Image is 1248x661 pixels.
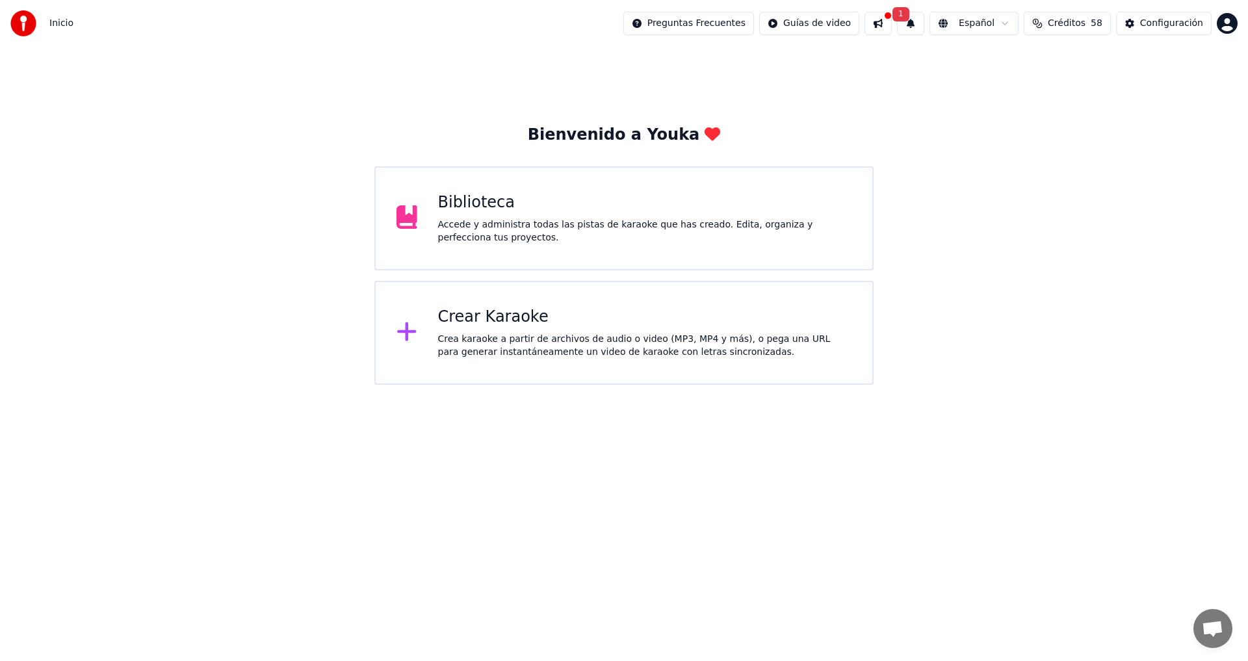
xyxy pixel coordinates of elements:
[892,7,909,21] span: 1
[438,307,852,328] div: Crear Karaoke
[438,218,852,244] div: Accede y administra todas las pistas de karaoke que has creado. Edita, organiza y perfecciona tus...
[438,192,852,213] div: Biblioteca
[1116,12,1212,35] button: Configuración
[1091,17,1102,30] span: 58
[528,125,721,146] div: Bienvenido a Youka
[759,12,859,35] button: Guías de video
[1193,609,1232,648] div: Chat abierto
[10,10,36,36] img: youka
[438,333,852,359] div: Crea karaoke a partir de archivos de audio o video (MP3, MP4 y más), o pega una URL para generar ...
[1048,17,1085,30] span: Créditos
[623,12,754,35] button: Preguntas Frecuentes
[49,17,73,30] nav: breadcrumb
[897,12,924,35] button: 1
[1024,12,1111,35] button: Créditos58
[49,17,73,30] span: Inicio
[1140,17,1203,30] div: Configuración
